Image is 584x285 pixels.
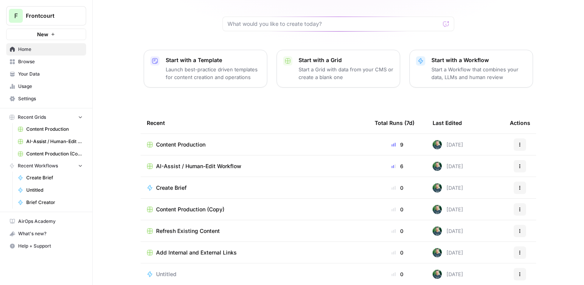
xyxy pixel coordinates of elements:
[433,140,442,149] img: h07igkfloj1v9lqp1sxvufjbesm0
[433,205,463,214] div: [DATE]
[431,66,526,81] p: Start a Workflow that combines your data, LLMs and human review
[433,112,462,133] div: Last Edited
[166,56,261,64] p: Start with a Template
[6,215,86,228] a: AirOps Academy
[7,228,86,239] div: What's new?
[6,43,86,56] a: Home
[147,141,362,148] a: Content Production
[156,162,241,170] span: AI-Assist / Human-Edit Workflow
[147,112,362,133] div: Recent
[6,68,86,80] a: Your Data
[433,226,442,236] img: h07igkfloj1v9lqp1sxvufjbesm0
[433,140,463,149] div: [DATE]
[166,66,261,81] p: Launch best-practice driven templates for content creation and operations
[510,112,530,133] div: Actions
[147,249,362,256] a: Add Internal and External Links
[375,162,420,170] div: 6
[26,126,83,133] span: Content Production
[431,56,526,64] p: Start with a Workflow
[6,29,86,40] button: New
[147,184,362,192] a: Create Brief
[156,270,177,278] span: Untitled
[299,66,394,81] p: Start a Grid with data from your CMS or create a blank one
[375,112,414,133] div: Total Runs (7d)
[299,56,394,64] p: Start with a Grid
[6,80,86,93] a: Usage
[18,83,83,90] span: Usage
[26,174,83,181] span: Create Brief
[6,6,86,25] button: Workspace: Frontcourt
[375,227,420,235] div: 0
[147,270,362,278] a: Untitled
[14,11,18,20] span: F
[156,249,237,256] span: Add Internal and External Links
[147,227,362,235] a: Refresh Existing Content
[14,135,86,148] a: AI-Assist / Human-Edit Workflow
[433,162,442,171] img: h07igkfloj1v9lqp1sxvufjbesm0
[37,30,48,38] span: New
[375,141,420,148] div: 9
[6,93,86,105] a: Settings
[26,199,83,206] span: Brief Creator
[433,183,463,192] div: [DATE]
[18,114,46,121] span: Recent Grids
[433,162,463,171] div: [DATE]
[433,270,463,279] div: [DATE]
[26,12,73,20] span: Frontcourt
[18,71,83,78] span: Your Data
[14,184,86,196] a: Untitled
[156,184,187,192] span: Create Brief
[6,160,86,172] button: Recent Workflows
[147,206,362,213] a: Content Production (Copy)
[18,58,83,65] span: Browse
[18,218,83,225] span: AirOps Academy
[147,162,362,170] a: AI-Assist / Human-Edit Workflow
[375,206,420,213] div: 0
[144,50,267,88] button: Start with a TemplateLaunch best-practice driven templates for content creation and operations
[14,148,86,160] a: Content Production (Copy)
[14,196,86,209] a: Brief Creator
[277,50,400,88] button: Start with a GridStart a Grid with data from your CMS or create a blank one
[18,162,58,169] span: Recent Workflows
[156,227,220,235] span: Refresh Existing Content
[18,46,83,53] span: Home
[26,187,83,194] span: Untitled
[433,226,463,236] div: [DATE]
[6,240,86,252] button: Help + Support
[156,141,205,148] span: Content Production
[375,249,420,256] div: 0
[18,95,83,102] span: Settings
[433,248,463,257] div: [DATE]
[227,20,440,28] input: What would you like to create today?
[14,123,86,135] a: Content Production
[433,248,442,257] img: h07igkfloj1v9lqp1sxvufjbesm0
[6,111,86,123] button: Recent Grids
[18,243,83,250] span: Help + Support
[375,270,420,278] div: 0
[409,50,533,88] button: Start with a WorkflowStart a Workflow that combines your data, LLMs and human review
[14,172,86,184] a: Create Brief
[156,206,224,213] span: Content Production (Copy)
[6,228,86,240] button: What's new?
[6,56,86,68] a: Browse
[375,184,420,192] div: 0
[433,183,442,192] img: h07igkfloj1v9lqp1sxvufjbesm0
[26,138,83,145] span: AI-Assist / Human-Edit Workflow
[26,150,83,157] span: Content Production (Copy)
[433,270,442,279] img: h07igkfloj1v9lqp1sxvufjbesm0
[433,205,442,214] img: h07igkfloj1v9lqp1sxvufjbesm0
